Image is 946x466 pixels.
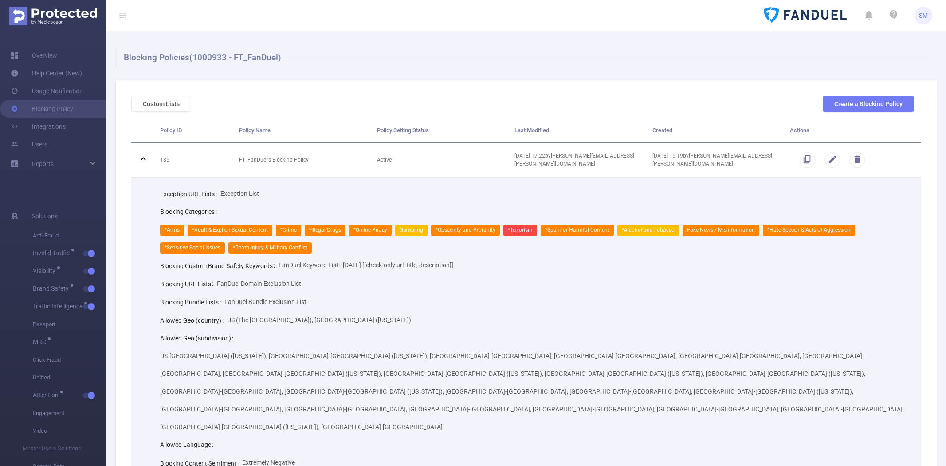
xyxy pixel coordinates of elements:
[33,351,106,369] span: Click Fraud
[431,225,500,236] span: *Obscenity and Profanity
[305,225,345,236] span: *Illegal Drugs
[652,153,772,167] span: [DATE] 16:19 by [PERSON_NAME][EMAIL_ADDRESS][PERSON_NAME][DOMAIN_NAME]
[131,100,191,107] a: Custom Lists
[514,153,634,167] span: [DATE] 17:22 by [PERSON_NAME][EMAIL_ADDRESS][PERSON_NAME][DOMAIN_NAME]
[220,190,259,197] span: Exception List
[33,227,106,245] span: Anti-Fraud
[131,96,191,112] button: Custom Lists
[32,155,54,173] a: Reports
[503,225,537,236] span: *Terrorism
[33,369,106,387] span: Unified
[160,441,217,448] label: Allowed Language
[11,47,57,64] a: Overview
[32,160,54,167] span: Reports
[160,190,220,197] label: Exception URL Lists
[217,280,301,287] span: FanDuel Domain Exclusion List
[11,100,73,118] a: Blocking Policy
[377,127,429,134] span: Policy Setting Status
[33,250,73,256] span: Invalid Traffic
[227,316,411,324] span: US (The [GEOGRAPHIC_DATA]), [GEOGRAPHIC_DATA] ([US_STATE])
[224,298,306,305] span: FanDuel Bundle Exclusion List
[763,225,855,236] span: *Hate Speech & Acts of Aggression
[115,49,930,67] h1: Blocking Policies (1000933 - FT_FanDuel)
[188,225,272,236] span: *Adult & Explicit Sexual Content
[160,208,220,215] label: Blocking Categories
[232,143,370,178] td: FT_FanDuel's Blocking Policy
[160,352,904,430] span: US-[GEOGRAPHIC_DATA] ([US_STATE]), [GEOGRAPHIC_DATA]-[GEOGRAPHIC_DATA] ([US_STATE]), [GEOGRAPHIC_...
[160,127,182,134] span: Policy ID
[823,96,914,112] button: Create a Blocking Policy
[33,422,106,440] span: Video
[160,335,237,342] label: Allowed Geo (subdivision)
[32,207,58,225] span: Solutions
[11,64,82,82] a: Help Center (New)
[514,127,549,134] span: Last Modified
[33,285,72,292] span: Brand Safety
[160,280,217,288] label: Blocking URL Lists
[33,268,59,274] span: Visibility
[160,225,184,236] span: *Arms
[652,127,672,134] span: Created
[239,127,271,134] span: Policy Name
[33,339,49,345] span: MRC
[160,299,224,306] label: Blocking Bundle Lists
[242,459,295,466] span: Extremely Negative
[160,317,227,324] label: Allowed Geo (country)
[11,135,47,153] a: Users
[919,7,928,24] span: SM
[33,316,106,333] span: Passport
[160,262,279,269] label: Blocking Custom Brand Safety Keywords
[377,157,392,163] span: Active
[33,392,62,398] span: Attention
[160,242,225,254] span: *Sensitive Social Issues
[153,143,232,178] td: 185
[9,7,97,25] img: Protected Media
[790,127,809,134] span: Actions
[33,303,86,309] span: Traffic Intelligence
[349,225,392,236] span: *Online Piracy
[11,118,66,135] a: Integrations
[276,225,301,236] span: *Crime
[683,225,759,236] span: Fake News / Misinformation
[11,82,83,100] a: Usage Notification
[279,261,453,269] span: FanDuel Keyword List - [DATE] [[check-only:url, title, description]]
[541,225,614,236] span: *Spam or Harmful Content
[617,225,679,236] span: *Alcohol and Tobacco
[395,225,428,236] span: Gambling
[228,242,312,254] span: *Death Injury & Military Conflict
[33,404,106,422] span: Engagement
